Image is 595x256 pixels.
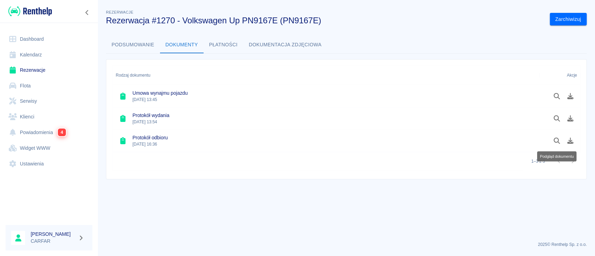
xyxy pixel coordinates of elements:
button: Podsumowanie [106,37,160,53]
span: Rezerwacje [106,10,133,14]
button: Dokumenty [160,37,204,53]
button: Zarchiwizuj [550,13,587,26]
div: Podgląd dokumentu [537,151,577,161]
div: Rodzaj dokumentu [116,65,150,85]
a: Kalendarz [6,47,92,63]
p: [DATE] 13:45 [132,96,188,103]
p: [DATE] 13:54 [132,119,169,125]
button: Pobierz dokument [564,113,577,124]
h6: Protokół odbioru [132,134,168,141]
h6: Umowa wynajmu pojazdu [132,90,188,96]
button: Dokumentacja zdjęciowa [243,37,327,53]
div: Rodzaj dokumentu [112,65,540,85]
p: [DATE] 16:36 [132,141,168,147]
a: Dashboard [6,31,92,47]
a: Powiadomienia4 [6,124,92,140]
button: Zwiń nawigację [82,8,92,17]
button: Podgląd dokumentu [550,135,564,147]
div: Akcje [540,65,580,85]
a: Serwisy [6,93,92,109]
button: Podgląd dokumentu [550,113,564,124]
p: 2025 © Renthelp Sp. z o.o. [106,241,587,248]
button: Płatności [204,37,243,53]
h6: Protokół wydania [132,112,169,119]
span: 4 [58,129,66,136]
a: Renthelp logo [6,6,52,17]
div: Akcje [567,65,577,85]
a: Rezerwacje [6,62,92,78]
a: Ustawienia [6,156,92,172]
button: Pobierz dokument [564,135,577,147]
h6: [PERSON_NAME] [31,231,75,238]
button: Podgląd dokumentu [550,90,564,102]
p: 1–3 z 3 [531,158,545,164]
button: Pobierz dokument [564,90,577,102]
a: Widget WWW [6,140,92,156]
a: Flota [6,78,92,94]
p: CARFAR [31,238,75,245]
h3: Rezerwacja #1270 - Volkswagen Up PN9167E (PN9167E) [106,16,544,25]
img: Renthelp logo [8,6,52,17]
a: Klienci [6,109,92,125]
